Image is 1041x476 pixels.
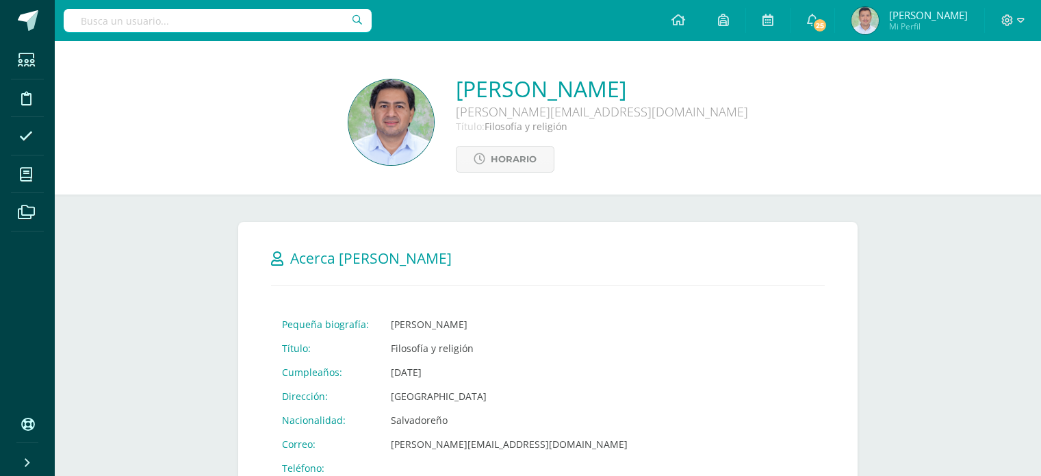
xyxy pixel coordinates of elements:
img: 637e114463138f61bab135ffb7d9ca71.png [851,7,879,34]
input: Busca un usuario... [64,9,372,32]
span: Filosofía y religión [485,120,567,133]
td: Correo: [271,432,380,456]
a: Horario [456,146,554,173]
td: [PERSON_NAME] [380,312,639,336]
td: Filosofía y religión [380,336,639,360]
td: [DATE] [380,360,639,384]
span: [PERSON_NAME] [889,8,968,22]
span: Título: [456,120,485,133]
span: Acerca [PERSON_NAME] [290,249,452,268]
td: Nacionalidad: [271,408,380,432]
span: Mi Perfil [889,21,968,32]
td: Salvadoreño [380,408,639,432]
td: Cumpleaños: [271,360,380,384]
span: 25 [812,18,827,33]
a: [PERSON_NAME] [456,74,748,103]
div: [PERSON_NAME][EMAIL_ADDRESS][DOMAIN_NAME] [456,103,748,120]
td: Título: [271,336,380,360]
td: [GEOGRAPHIC_DATA] [380,384,639,408]
td: Pequeña biografía: [271,312,380,336]
td: [PERSON_NAME][EMAIL_ADDRESS][DOMAIN_NAME] [380,432,639,456]
span: Horario [491,147,537,172]
td: Dirección: [271,384,380,408]
img: 19e1983e1d4ac0372bfd1f8299de79cb.png [348,79,434,165]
